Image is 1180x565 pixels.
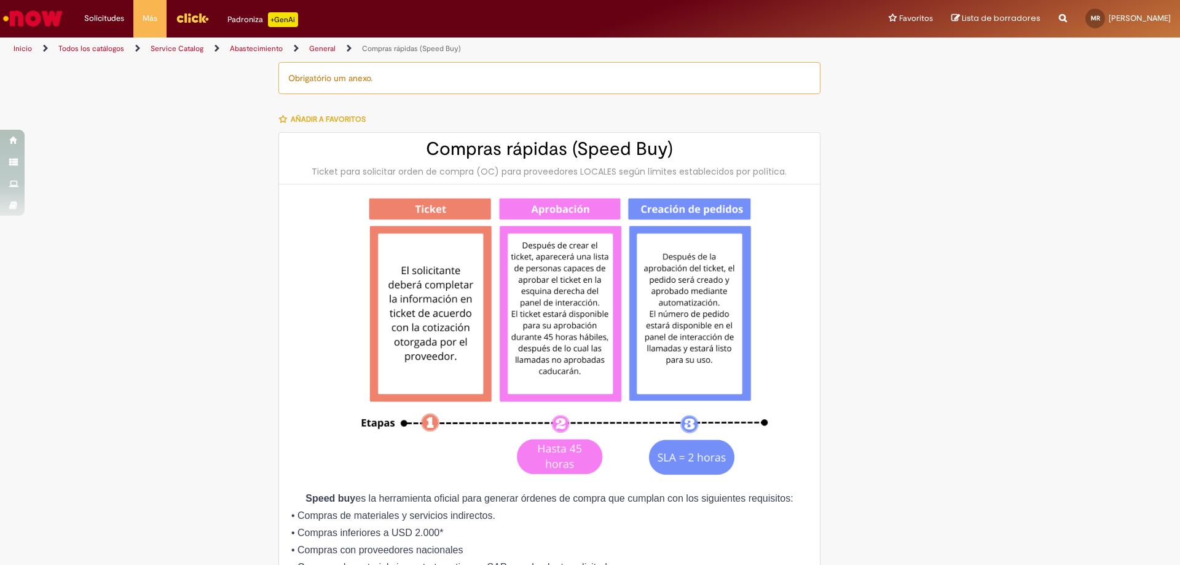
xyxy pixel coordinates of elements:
[962,12,1040,24] span: Lista de borradores
[362,44,461,53] a: Compras rápidas (Speed Buy)
[268,12,298,27] p: +GenAi
[227,12,298,27] div: Padroniza
[951,13,1040,25] a: Lista de borradores
[1109,13,1171,23] span: [PERSON_NAME]
[278,106,372,132] button: Añadir a favoritos
[291,114,366,124] span: Añadir a favoritos
[230,44,283,53] a: Abastecimiento
[58,44,124,53] a: Todos los catálogos
[84,12,124,25] span: Solicitudes
[899,12,933,25] span: Favoritos
[9,38,777,60] ul: Rutas de acceso a la página
[305,493,355,504] span: Speed ​​buy
[14,44,32,53] a: Inicio
[291,139,808,159] h2: Compras rápidas (Speed Buy)
[176,9,209,27] img: click_logo_yellow_360x200.png
[291,165,808,178] div: Ticket para solicitar orden de compra (OC) para proveedores LOCALES según límites establecidos po...
[309,44,336,53] a: General
[291,510,495,521] span: • Compras de materiales y servicios indirectos.
[355,493,793,504] span: es la herramienta oficial para generar órdenes de compra que cumplan con los siguientes requisitos:
[151,44,203,53] a: Service Catalog
[1,6,65,31] img: ServiceNow
[143,12,157,25] span: Más
[291,545,463,555] span: • Compras con proveedores nacionales
[291,527,443,538] span: • Compras inferiores a USD 2.000*
[1091,14,1100,22] span: MR
[278,62,820,94] div: Obrigatório um anexo.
